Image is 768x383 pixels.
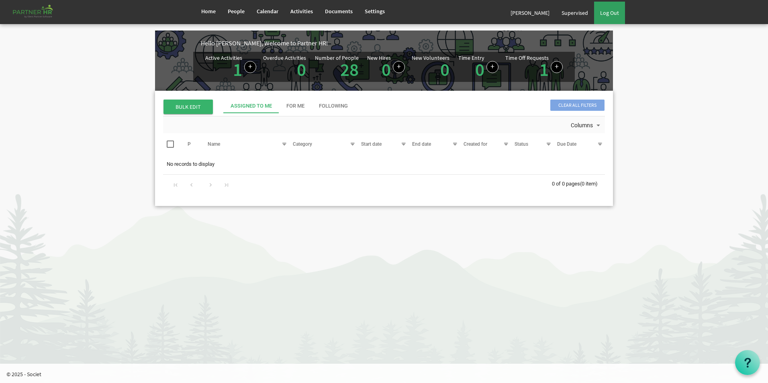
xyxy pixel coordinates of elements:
a: 0 [475,58,484,81]
div: Volunteer hired in the last 7 days [412,55,451,79]
div: Number of active time off requests [505,55,563,79]
a: 1 [233,58,242,81]
div: Time Entry [458,55,484,61]
div: Number of People [315,55,359,61]
a: Log hours [486,61,498,73]
a: Create a new Activity [244,61,256,73]
div: Go to next page [205,179,216,190]
a: Add new person to Partner HR [393,61,405,73]
a: 28 [340,58,359,81]
span: P [188,141,191,147]
span: Clear all filters [550,100,605,111]
span: Category [293,141,312,147]
div: Total number of active people in Partner HR [315,55,361,79]
div: New Hires [367,55,391,61]
span: Settings [365,8,385,15]
span: Supervised [562,9,588,16]
span: BULK EDIT [163,100,213,114]
div: Active Activities [205,55,242,61]
span: Calendar [257,8,278,15]
span: Start date [361,141,382,147]
span: Status [515,141,528,147]
div: Go to last page [221,179,232,190]
div: Number of active Activities in Partner HR [205,55,256,79]
span: Columns [570,120,594,130]
span: (0 item) [580,181,598,187]
a: 0 [297,58,306,81]
div: 0 of 0 pages (0 item) [552,175,605,191]
span: People [228,8,245,15]
a: 1 [539,58,549,81]
div: For Me [286,102,304,110]
div: Following [319,102,348,110]
a: [PERSON_NAME] [505,2,556,24]
div: Activities assigned to you for which the Due Date is passed [263,55,308,79]
div: Columns [569,116,604,133]
span: Due Date [557,141,576,147]
a: Log Out [594,2,625,24]
p: © 2025 - Societ [6,370,768,378]
div: Time Off Requests [505,55,549,61]
a: 0 [440,58,449,81]
div: Assigned To Me [231,102,272,110]
a: Supervised [556,2,594,24]
span: Name [208,141,220,147]
div: Number of Time Entries [458,55,498,79]
div: tab-header [223,99,665,113]
span: Home [201,8,216,15]
div: Go to previous page [186,179,197,190]
div: People hired in the last 7 days [367,55,405,79]
button: Columns [569,120,604,131]
div: Hello [PERSON_NAME], Welcome to Partner HR! [201,39,613,48]
td: No records to display [163,157,605,172]
span: End date [412,141,431,147]
span: Activities [290,8,313,15]
div: Go to first page [170,179,181,190]
span: Created for [464,141,487,147]
span: Documents [325,8,353,15]
div: Overdue Activities [263,55,306,61]
a: 0 [382,58,391,81]
a: Create a new time off request [551,61,563,73]
div: New Volunteers [412,55,449,61]
span: 0 of 0 pages [552,181,580,187]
